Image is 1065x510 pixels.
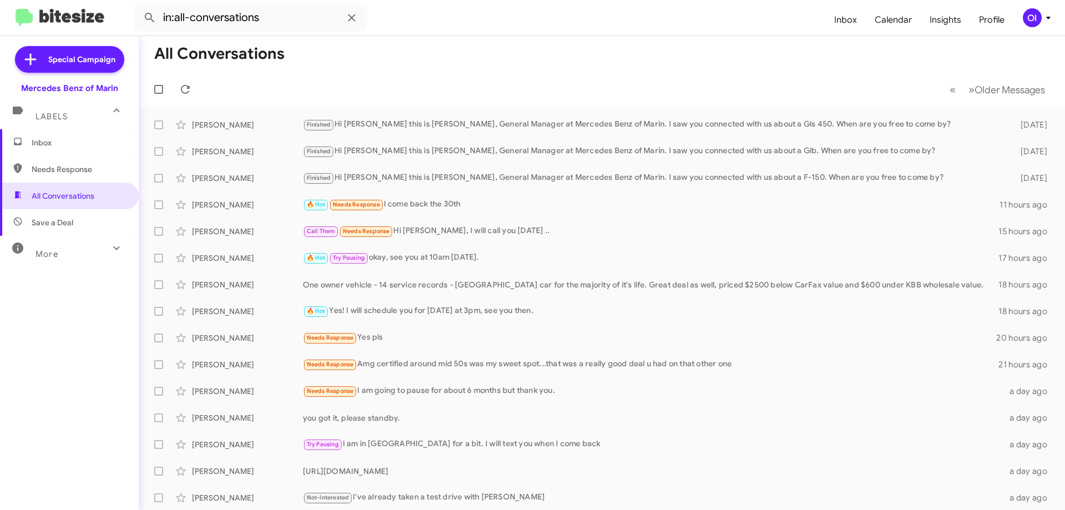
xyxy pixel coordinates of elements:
[998,279,1056,290] div: 18 hours ago
[303,491,1003,504] div: I've already taken a test drive with [PERSON_NAME]
[192,492,303,503] div: [PERSON_NAME]
[192,359,303,370] div: [PERSON_NAME]
[998,359,1056,370] div: 21 hours ago
[303,279,998,290] div: One owner vehicle - 14 service records - [GEOGRAPHIC_DATA] car for the majority of it's life. Gre...
[192,386,303,397] div: [PERSON_NAME]
[943,78,962,101] button: Previous
[307,254,326,261] span: 🔥 Hot
[307,334,354,341] span: Needs Response
[343,228,390,235] span: Needs Response
[303,438,1003,451] div: I am in [GEOGRAPHIC_DATA] for a bit. I will text you when I come back
[192,439,303,450] div: [PERSON_NAME]
[192,119,303,130] div: [PERSON_NAME]
[307,148,331,155] span: Finished
[303,466,1003,477] div: [URL][DOMAIN_NAME]
[32,137,126,148] span: Inbox
[950,83,956,97] span: «
[1003,412,1056,423] div: a day ago
[307,174,331,181] span: Finished
[192,412,303,423] div: [PERSON_NAME]
[307,307,326,315] span: 🔥 Hot
[192,173,303,184] div: [PERSON_NAME]
[866,4,921,36] a: Calendar
[307,494,349,501] span: Not-Interested
[192,306,303,317] div: [PERSON_NAME]
[21,83,118,94] div: Mercedes Benz of Marin
[154,45,285,63] h1: All Conversations
[15,46,124,73] a: Special Campaign
[303,305,998,317] div: Yes! I will schedule you for [DATE] at 3pm, see you then.
[303,331,996,344] div: Yes pls
[921,4,970,36] a: Insights
[1003,386,1056,397] div: a day ago
[307,121,331,128] span: Finished
[333,201,380,208] span: Needs Response
[307,441,339,448] span: Try Pausing
[303,251,998,264] div: okay, see you at 10am [DATE].
[192,199,303,210] div: [PERSON_NAME]
[303,198,1000,211] div: I come back the 30th
[944,78,1052,101] nav: Page navigation example
[192,332,303,344] div: [PERSON_NAME]
[134,4,367,31] input: Search
[35,249,58,259] span: More
[970,4,1013,36] a: Profile
[303,118,1003,131] div: Hi [PERSON_NAME] this is [PERSON_NAME], General Manager at Mercedes Benz of Marin. I saw you conn...
[48,54,115,65] span: Special Campaign
[996,332,1056,344] div: 20 hours ago
[975,84,1045,96] span: Older Messages
[307,201,326,208] span: 🔥 Hot
[333,254,365,261] span: Try Pausing
[1023,8,1042,27] div: OI
[307,361,354,368] span: Needs Response
[192,279,303,290] div: [PERSON_NAME]
[1003,119,1056,130] div: [DATE]
[35,112,68,122] span: Labels
[998,306,1056,317] div: 18 hours ago
[303,171,1003,184] div: Hi [PERSON_NAME] this is [PERSON_NAME], General Manager at Mercedes Benz of Marin. I saw you conn...
[998,253,1056,264] div: 17 hours ago
[998,226,1056,237] div: 15 hours ago
[968,83,975,97] span: »
[303,358,998,371] div: Amg certified around mid 50s was my sweet spot...that was a really good deal u had on that other one
[307,228,336,235] span: Call Them
[962,78,1052,101] button: Next
[303,225,998,238] div: Hi [PERSON_NAME], I will call you [DATE] ..
[192,466,303,477] div: [PERSON_NAME]
[192,226,303,237] div: [PERSON_NAME]
[192,146,303,157] div: [PERSON_NAME]
[303,145,1003,158] div: Hi [PERSON_NAME] this is [PERSON_NAME], General Manager at Mercedes Benz of Marin. I saw you conn...
[303,412,1003,423] div: you got it, please standby.
[825,4,866,36] a: Inbox
[1003,439,1056,450] div: a day ago
[1013,8,1053,27] button: OI
[32,164,126,175] span: Needs Response
[1003,466,1056,477] div: a day ago
[1003,173,1056,184] div: [DATE]
[1000,199,1056,210] div: 11 hours ago
[32,190,94,201] span: All Conversations
[1003,492,1056,503] div: a day ago
[1003,146,1056,157] div: [DATE]
[192,253,303,264] div: [PERSON_NAME]
[307,387,354,395] span: Needs Response
[303,385,1003,397] div: I am going to pause for about 6 months but thank you.
[32,217,73,228] span: Save a Deal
